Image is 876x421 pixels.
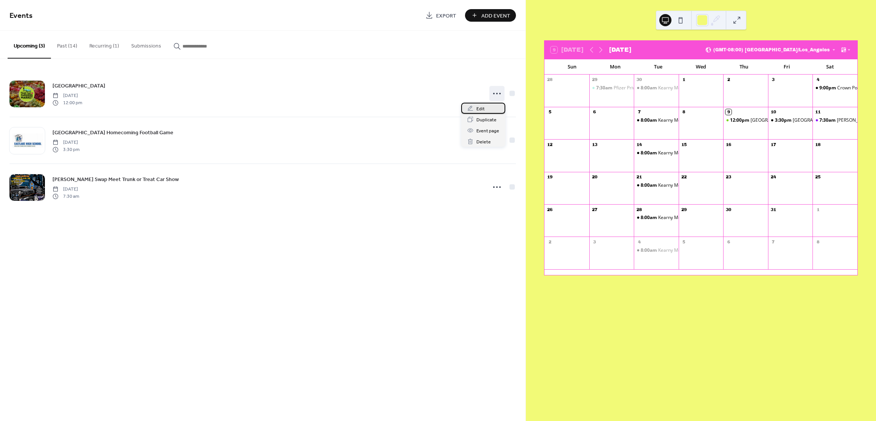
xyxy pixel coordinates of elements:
[730,117,751,124] span: 12:00pm
[476,127,499,135] span: Event page
[725,77,731,83] div: 2
[658,117,686,124] div: Kearny Mesa
[819,85,837,91] span: 9:00pm
[813,117,857,124] div: Kobey's Swap Meet Trunk or Treat Car Show
[592,207,597,212] div: 27
[52,99,82,106] span: 12:00 pm
[592,109,597,115] div: 6
[52,128,173,137] a: [GEOGRAPHIC_DATA] Homecoming Football Game
[681,239,687,245] div: 5
[681,109,687,115] div: 8
[614,85,655,91] div: Pfizer Private Event
[641,182,658,189] span: 8:00am
[658,214,686,221] div: Kearny Mesa
[723,117,768,124] div: North Park Farmers Market
[52,193,79,200] span: 7:30 am
[547,141,552,147] div: 12
[819,117,837,124] span: 7:30am
[770,109,776,115] div: 10
[815,174,820,180] div: 25
[52,82,105,90] span: [GEOGRAPHIC_DATA]
[634,85,679,91] div: Kearny Mesa
[751,117,797,124] div: [GEOGRAPHIC_DATA]
[770,141,776,147] div: 17
[52,92,82,99] span: [DATE]
[547,239,552,245] div: 2
[658,247,686,254] div: Kearny Mesa
[681,141,687,147] div: 15
[636,141,642,147] div: 14
[465,9,516,22] button: Add Event
[636,59,679,75] div: Tue
[641,247,658,254] span: 8:00am
[815,207,820,212] div: 1
[592,77,597,83] div: 29
[713,48,830,52] span: (GMT-08:00) [GEOGRAPHIC_DATA]/Los_Angeles
[641,214,658,221] span: 8:00am
[547,174,552,180] div: 19
[594,59,636,75] div: Mon
[770,239,776,245] div: 7
[770,77,776,83] div: 3
[481,12,510,20] span: Add Event
[725,141,731,147] div: 16
[476,105,485,113] span: Edit
[641,117,658,124] span: 8:00am
[636,239,642,245] div: 4
[609,45,631,54] div: [DATE]
[551,59,594,75] div: Sun
[722,59,765,75] div: Thu
[658,85,686,91] div: Kearny Mesa
[52,146,79,153] span: 3:30 pm
[636,77,642,83] div: 30
[815,77,820,83] div: 4
[658,150,686,156] div: Kearny Mesa
[725,109,731,115] div: 9
[589,85,634,91] div: Pfizer Private Event
[725,207,731,212] div: 30
[52,139,79,146] span: [DATE]
[775,117,793,124] span: 3:30pm
[10,8,33,23] span: Events
[681,207,687,212] div: 29
[636,207,642,212] div: 28
[641,85,658,91] span: 8:00am
[768,117,813,124] div: Eastlake High School Homecoming Football Game
[52,175,179,184] a: [PERSON_NAME] Swap Meet Trunk or Treat Car Show
[420,9,462,22] a: Export
[83,31,125,58] button: Recurring (1)
[592,239,597,245] div: 3
[547,77,552,83] div: 28
[681,174,687,180] div: 22
[634,214,679,221] div: Kearny Mesa
[815,109,820,115] div: 11
[636,174,642,180] div: 21
[547,207,552,212] div: 26
[765,59,808,75] div: Fri
[596,85,614,91] span: 7:30am
[476,138,491,146] span: Delete
[815,239,820,245] div: 8
[770,207,776,212] div: 31
[641,150,658,156] span: 8:00am
[52,129,173,137] span: [GEOGRAPHIC_DATA] Homecoming Football Game
[634,117,679,124] div: Kearny Mesa
[770,174,776,180] div: 24
[636,109,642,115] div: 7
[8,31,51,59] button: Upcoming (3)
[634,182,679,189] div: Kearny Mesa
[592,174,597,180] div: 20
[52,81,105,90] a: [GEOGRAPHIC_DATA]
[808,59,851,75] div: Sat
[52,176,179,184] span: [PERSON_NAME] Swap Meet Trunk or Treat Car Show
[679,59,722,75] div: Wed
[547,109,552,115] div: 5
[476,116,497,124] span: Duplicate
[51,31,83,58] button: Past (14)
[725,174,731,180] div: 23
[634,150,679,156] div: Kearny Mesa
[813,85,857,91] div: Crown Point Motorcycle Event
[725,239,731,245] div: 6
[436,12,456,20] span: Export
